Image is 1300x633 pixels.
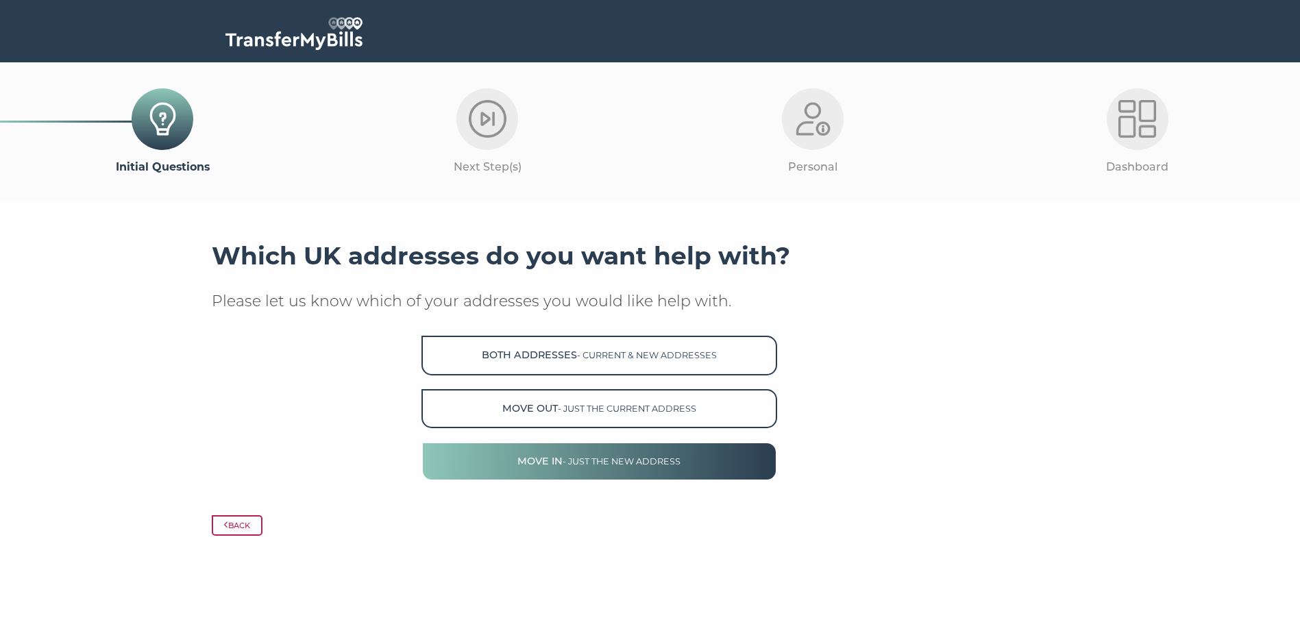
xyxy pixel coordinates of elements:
[212,515,263,536] button: Back
[563,456,680,467] span: - just the new address
[421,389,776,428] button: Move Out- just the current address
[558,404,696,414] span: - just the current address
[212,291,1089,312] p: Please let us know which of your addresses you would like help with.
[794,100,831,138] img: Personal-Light.png
[212,241,1089,271] h3: Which UK addresses do you want help with?
[421,442,776,481] button: Move in- just the new address
[421,336,776,375] button: Both Addresses- current & new addresses
[650,158,975,176] p: Personal
[1118,100,1156,138] img: Dashboard-Light.png
[325,158,650,176] p: Next Step(s)
[225,17,363,50] img: TransferMyBills.com - Helping ease the stress of moving
[469,100,506,138] img: Next-Step-Light.png
[144,100,182,138] img: Initial-Questions-Icon.png
[577,350,717,360] span: - current & new addresses
[975,158,1300,176] p: Dashboard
